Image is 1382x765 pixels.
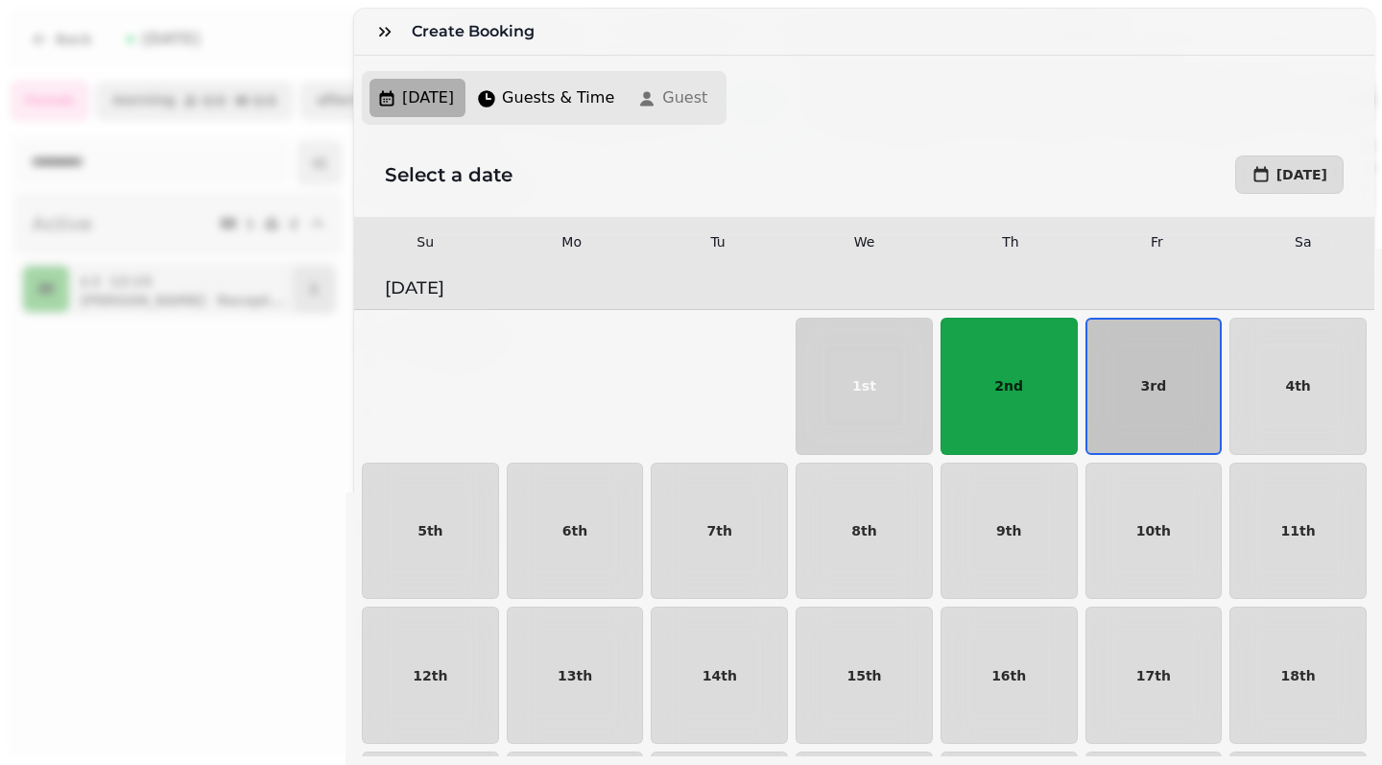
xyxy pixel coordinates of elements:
button: 15th [796,607,933,744]
p: 11th [1281,524,1316,538]
button: [DATE] [1235,155,1344,194]
button: 1st [796,318,933,455]
p: 7th [707,524,732,538]
button: 5th [362,463,499,600]
span: [DATE] [1276,168,1327,181]
iframe: Chat Widget [1286,673,1382,765]
button: 6th [507,463,644,600]
p: 15th [846,669,881,682]
p: 17th [1136,669,1171,682]
button: 12th [362,607,499,744]
button: 17th [1085,607,1223,744]
p: 18th [1281,669,1316,682]
div: Fr [1085,232,1227,251]
h3: [DATE] [385,275,1344,301]
button: 3rd [1085,318,1223,455]
button: 9th [941,463,1078,600]
button: 18th [1229,607,1367,744]
h3: Create Booking [412,20,542,43]
button: 7th [651,463,788,600]
button: 11th [1229,463,1367,600]
p: 4th [1285,379,1310,393]
button: 8th [796,463,933,600]
p: 2nd [994,379,1023,393]
p: 12th [413,669,447,682]
p: 5th [417,524,442,538]
div: Tu [647,232,789,251]
button: 2nd [941,318,1078,455]
p: 10th [1136,524,1171,538]
p: 3rd [1141,379,1167,393]
button: 13th [507,607,644,744]
button: 14th [651,607,788,744]
button: 4th [1229,318,1367,455]
p: 9th [996,524,1021,538]
p: 1st [852,379,876,393]
span: Guest [662,86,707,109]
span: Guests & Time [502,86,614,109]
div: Su [354,232,496,251]
p: 13th [558,669,592,682]
span: [DATE] [402,86,454,109]
div: Mo [500,232,642,251]
p: 14th [703,669,737,682]
p: 6th [562,524,587,538]
div: Sa [1232,232,1374,251]
div: Th [940,232,1082,251]
p: 16th [991,669,1026,682]
h2: Select a date [385,161,857,188]
div: We [793,232,935,251]
button: 10th [1085,463,1223,600]
button: 16th [941,607,1078,744]
p: 8th [851,524,876,538]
